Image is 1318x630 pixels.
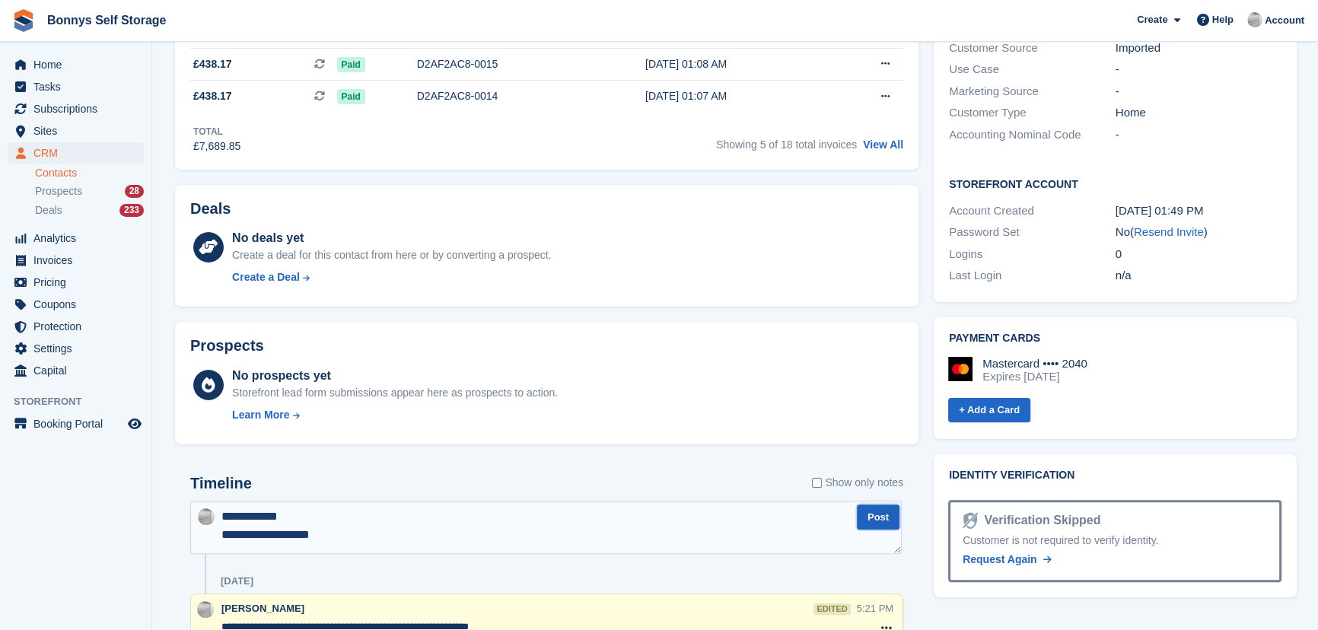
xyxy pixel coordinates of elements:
div: Create a deal for this contact from here or by converting a prospect. [232,247,551,263]
div: [DATE] [221,575,253,587]
div: Last Login [949,267,1116,285]
div: 28 [125,185,144,198]
span: Paid [337,57,365,72]
div: Customer is not required to verify identity. [963,533,1267,549]
div: 5:21 PM [857,601,893,616]
a: Contacts [35,166,144,180]
a: View All [863,138,903,151]
a: menu [8,413,144,434]
a: Request Again [963,552,1051,568]
img: James Bonny [198,508,215,525]
a: Deals 233 [35,202,144,218]
a: Create a Deal [232,269,551,285]
div: No prospects yet [232,367,558,385]
div: Use Case [949,61,1116,78]
div: Accounting Nominal Code [949,126,1116,144]
span: ( ) [1130,225,1208,238]
span: Help [1212,12,1234,27]
span: Settings [33,338,125,359]
div: 0 [1116,246,1282,263]
div: edited [813,603,850,615]
a: menu [8,142,144,164]
button: Post [857,504,899,530]
h2: Payment cards [949,332,1281,345]
a: menu [8,250,144,271]
label: Show only notes [812,475,903,491]
a: Learn More [232,407,558,423]
img: Identity Verification Ready [963,512,978,529]
a: menu [8,54,144,75]
div: D2AF2AC8-0014 [417,88,602,104]
span: Subscriptions [33,98,125,119]
span: Prospects [35,184,82,199]
span: Tasks [33,76,125,97]
a: Resend Invite [1134,225,1204,238]
div: Logins [949,246,1116,263]
img: James Bonny [1247,12,1262,27]
h2: Identity verification [949,469,1281,482]
div: - [1116,61,1282,78]
div: Account Created [949,202,1116,220]
div: [DATE] 01:49 PM [1116,202,1282,220]
div: £7,689.85 [193,138,240,154]
a: Preview store [126,415,144,433]
a: menu [8,338,144,359]
div: Storefront lead form submissions appear here as prospects to action. [232,385,558,401]
span: Account [1265,13,1304,28]
div: Create a Deal [232,269,300,285]
h2: Deals [190,200,231,218]
span: Paid [337,89,365,104]
div: Password Set [949,224,1116,241]
div: [DATE] 01:08 AM [645,56,831,72]
a: + Add a Card [948,398,1030,423]
div: - [1116,83,1282,100]
div: 233 [119,204,144,217]
a: Bonnys Self Storage [41,8,172,33]
div: No [1116,224,1282,241]
span: Analytics [33,228,125,249]
div: Learn More [232,407,289,423]
img: stora-icon-8386f47178a22dfd0bd8f6a31ec36ba5ce8667c1dd55bd0f319d3a0aa187defe.svg [12,9,35,32]
div: Home [1116,104,1282,122]
div: [DATE] 01:07 AM [645,88,831,104]
a: menu [8,294,144,315]
span: £438.17 [193,56,232,72]
div: Verification Skipped [978,511,1100,530]
span: Coupons [33,294,125,315]
span: Create [1137,12,1167,27]
a: menu [8,98,144,119]
div: D2AF2AC8-0015 [417,56,602,72]
div: Mastercard •••• 2040 [982,357,1087,371]
span: Capital [33,360,125,381]
span: Storefront [14,394,151,409]
span: Showing 5 of 18 total invoices [716,138,857,151]
div: - [1116,126,1282,144]
div: n/a [1116,267,1282,285]
span: £438.17 [193,88,232,104]
a: Prospects 28 [35,183,144,199]
a: menu [8,120,144,142]
a: menu [8,228,144,249]
input: Show only notes [812,475,822,491]
a: menu [8,272,144,293]
span: Booking Portal [33,413,125,434]
div: No deals yet [232,229,551,247]
span: Protection [33,316,125,337]
h2: Timeline [190,475,252,492]
span: [PERSON_NAME] [221,603,304,614]
div: Marketing Source [949,83,1116,100]
a: menu [8,76,144,97]
span: Deals [35,203,62,218]
span: Invoices [33,250,125,271]
span: Sites [33,120,125,142]
span: CRM [33,142,125,164]
h2: Storefront Account [949,176,1281,191]
a: menu [8,316,144,337]
div: Customer Source [949,40,1116,57]
span: Request Again [963,553,1037,565]
a: menu [8,360,144,381]
div: Total [193,125,240,138]
span: Home [33,54,125,75]
h2: Prospects [190,337,264,355]
div: Expires [DATE] [982,370,1087,383]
